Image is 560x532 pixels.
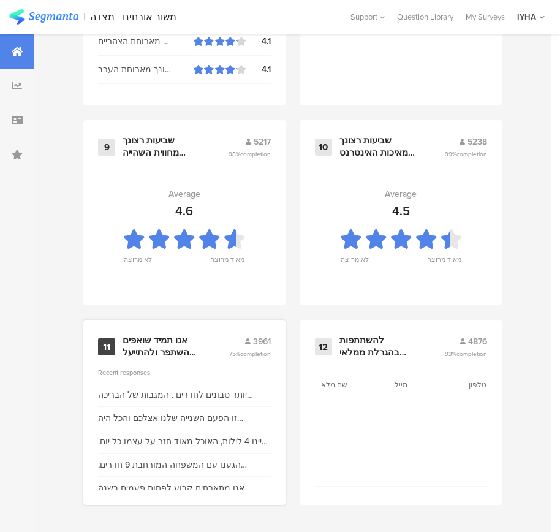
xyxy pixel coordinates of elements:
[98,458,271,471] div: הגענו עם המשפחה המורחבת 9 חדרים, למצדה. נהנים לחזור,בכל פעם. לצערנו לא מצליחים לקבוע לחג אף פעם. ...
[517,11,536,23] div: IYHA
[253,335,271,348] span: 3961
[83,10,85,24] div: |
[123,135,199,159] div: שביעות רצונך מחווית השהייה בבריכה וסביבתה
[246,35,271,48] div: 4.1
[385,188,417,200] div: Average
[339,135,415,159] div: שביעות רצונך מאיכות האינטרנט האלחוטי בשטחי האכסניה
[123,335,199,359] div: אנו תמיד שואפים להשתפר ולהתייעל ודעתך חשובה לנו
[98,35,194,48] div: שביעות רצונך מארוחת הצהריים
[339,335,415,359] div: להשתתפות בהגרלת ממלאי המשובים יש למלא את הפרטים
[168,188,200,200] div: Average
[124,254,152,272] div: לא מרוצה
[427,254,461,272] div: מאוד מרוצה
[98,63,194,76] div: שביעות רצונך מארוחת הערב
[445,150,487,159] span: 99%
[98,139,115,156] div: 9
[456,150,487,159] span: completion
[469,379,524,390] section: טלפון
[392,202,410,220] div: 4.5
[229,150,271,159] span: 98%
[229,349,271,359] span: 75%
[98,338,115,355] div: 11
[456,349,487,359] span: completion
[391,11,460,23] a: Question Library
[246,63,271,76] div: 4.1
[175,202,193,220] div: 4.6
[98,368,271,378] div: Recent responses
[240,349,271,359] span: completion
[98,389,271,401] div: יותר סבונים לחדרים . המגבות של הבריכה גמורות אתם חיייבים להתחדש
[321,379,376,390] section: שם מלא
[9,9,78,25] img: segmanta logo
[90,11,176,23] div: משוב אורחים - מצדה
[98,482,271,495] div: אנו מתארחים קבוע לפחות פעמים בשנה באכסניות אנא וזאת פעם שנייה במצדה. התאכזבתי מאוד מגבייכ נוספת ש...
[98,412,271,425] div: זו הפעם השנייה שלנו אצלכם והכל היה מעולה,ממש אין לנו תלונות
[350,7,385,26] div: Support
[240,150,271,159] span: completion
[460,11,511,23] a: My Surveys
[395,379,450,390] section: מייל
[341,254,369,272] div: לא מרוצה
[210,254,244,272] div: מאוד מרוצה
[445,349,487,359] span: 93%
[98,435,271,448] div: היינו 4 לילות, האוכל מאוד חזר על עצמו כל יום. חוץ מזה היה מושלם
[468,335,487,348] span: 4876
[254,135,271,148] span: 5217
[315,338,332,355] div: 12
[467,135,487,148] span: 5238
[315,139,332,156] div: 10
